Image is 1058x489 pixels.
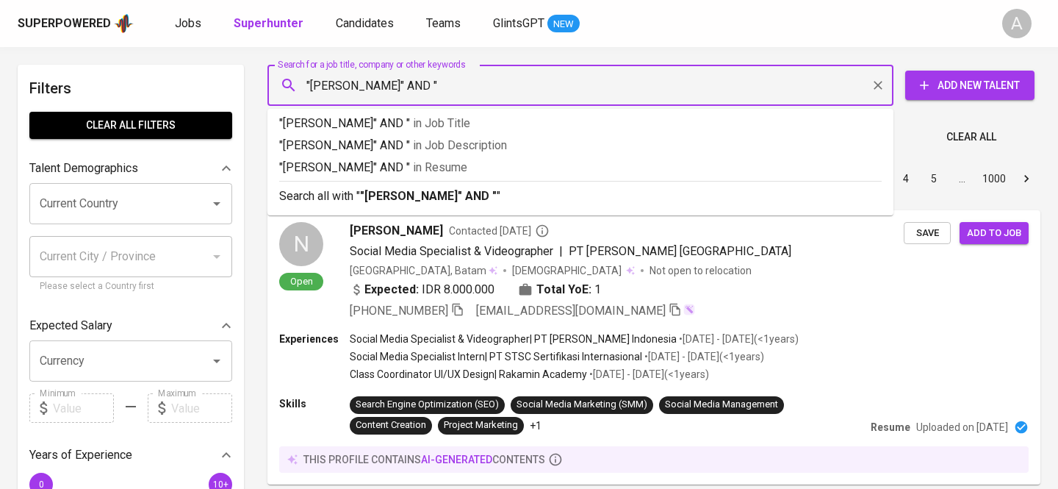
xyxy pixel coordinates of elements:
[868,75,888,96] button: Clear
[413,160,467,174] span: in Resume
[206,351,227,371] button: Open
[29,112,232,139] button: Clear All filters
[279,396,350,411] p: Skills
[267,210,1040,485] a: NOpen[PERSON_NAME]Contacted [DATE]Social Media Specialist & Videographer|PT [PERSON_NAME] [GEOGRA...
[350,263,497,278] div: [GEOGRAPHIC_DATA], Batam
[421,454,492,465] span: AI-generated
[587,367,709,382] p: • [DATE] - [DATE] ( <1 years )
[350,332,677,346] p: Social Media Specialist & Videographer | PT [PERSON_NAME] Indonesia
[175,15,204,33] a: Jobs
[905,71,1034,100] button: Add New Talent
[665,398,778,412] div: Social Media Management
[41,116,220,135] span: Clear All filters
[29,440,232,470] div: Years of Experience
[894,167,918,190] button: Go to page 4
[649,263,752,278] p: Not open to relocation
[350,367,587,382] p: Class Coordinator UI/UX Design | Rakamin Academy
[683,304,695,315] img: magic_wand.svg
[364,281,419,299] b: Expected:
[206,193,227,214] button: Open
[53,393,114,423] input: Value
[413,116,470,130] span: in Job Title
[350,281,494,299] div: IDR 8.000.000
[356,398,499,412] div: Search Engine Optimization (SEO)
[279,222,323,266] div: N
[171,393,232,423] input: Value
[871,420,910,435] p: Resume
[940,124,1002,151] button: Clear All
[594,281,601,299] span: 1
[336,15,397,33] a: Candidates
[40,279,222,294] p: Please select a Country first
[279,332,350,346] p: Experiences
[29,446,132,464] p: Years of Experience
[530,418,541,433] p: +1
[234,15,306,33] a: Superhunter
[444,418,518,432] div: Project Marketing
[284,275,319,288] span: Open
[780,167,1040,190] nav: pagination navigation
[114,13,134,35] img: app logo
[18,15,111,32] div: Superpowered
[559,243,563,260] span: |
[29,311,232,340] div: Expected Salary
[279,159,882,176] p: "[PERSON_NAME]" AND "
[535,224,550,238] svg: By Batam recruiter
[336,16,394,30] span: Candidates
[350,349,642,364] p: Social Media Specialist Intern | PT STSC Sertifikasi Internasional
[950,171,974,186] div: …
[356,418,426,432] div: Content Creation
[449,224,550,238] span: Contacted [DATE]
[569,244,791,258] span: PT [PERSON_NAME] [GEOGRAPHIC_DATA]
[493,16,544,30] span: GlintsGPT
[29,76,232,100] h6: Filters
[1002,9,1032,38] div: A
[350,304,448,318] span: [PHONE_NUMBER]
[279,188,882,205] p: Search all with " "
[360,189,497,203] b: "[PERSON_NAME]" AND "
[476,304,666,318] span: [EMAIL_ADDRESS][DOMAIN_NAME]
[279,137,882,154] p: "[PERSON_NAME]" AND "
[916,420,1008,435] p: Uploaded on [DATE]
[642,349,764,364] p: • [DATE] - [DATE] ( <1 years )
[677,332,799,346] p: • [DATE] - [DATE] ( <1 years )
[960,222,1029,245] button: Add to job
[279,115,882,132] p: "[PERSON_NAME]" AND "
[1015,167,1038,190] button: Go to next page
[426,16,461,30] span: Teams
[911,225,943,242] span: Save
[917,76,1023,95] span: Add New Talent
[413,138,507,152] span: in Job Description
[29,317,112,335] p: Expected Salary
[426,15,464,33] a: Teams
[517,398,647,412] div: Social Media Marketing (SMM)
[967,225,1021,242] span: Add to job
[18,13,134,35] a: Superpoweredapp logo
[946,128,996,146] span: Clear All
[978,167,1010,190] button: Go to page 1000
[29,154,232,183] div: Talent Demographics
[303,452,545,467] p: this profile contains contents
[175,16,201,30] span: Jobs
[29,160,138,177] p: Talent Demographics
[350,222,443,240] span: [PERSON_NAME]
[234,16,303,30] b: Superhunter
[547,17,580,32] span: NEW
[922,167,946,190] button: Go to page 5
[536,281,591,299] b: Total YoE:
[493,15,580,33] a: GlintsGPT NEW
[350,244,553,258] span: Social Media Specialist & Videographer
[512,263,624,278] span: [DEMOGRAPHIC_DATA]
[904,222,951,245] button: Save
